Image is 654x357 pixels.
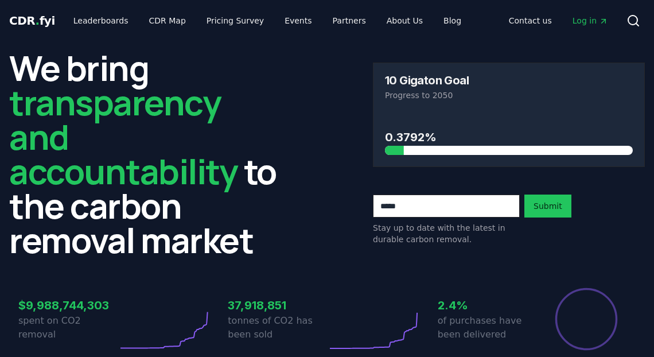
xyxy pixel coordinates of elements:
p: tonnes of CO2 has been sold [228,314,327,342]
nav: Main [64,10,470,31]
h2: We bring to the carbon removal market [9,51,281,257]
button: Submit [524,195,571,218]
a: Leaderboards [64,10,138,31]
span: transparency and accountability [9,79,238,195]
h3: 37,918,851 [228,297,327,314]
a: Blog [434,10,470,31]
h3: $9,988,744,303 [18,297,118,314]
p: Progress to 2050 [385,90,633,101]
a: About Us [377,10,432,31]
nav: Main [500,10,617,31]
h3: 0.3792% [385,129,633,146]
a: Log in [563,10,617,31]
a: Pricing Survey [197,10,273,31]
a: Events [275,10,321,31]
a: Partners [324,10,375,31]
p: spent on CO2 removal [18,314,118,342]
p: of purchases have been delivered [438,314,537,342]
h3: 2.4% [438,297,537,314]
a: CDR Map [140,10,195,31]
span: CDR fyi [9,14,55,28]
span: Log in [573,15,608,26]
a: CDR.fyi [9,13,55,29]
h3: 10 Gigaton Goal [385,75,469,86]
p: Stay up to date with the latest in durable carbon removal. [373,222,520,245]
a: Contact us [500,10,561,31]
span: . [36,14,40,28]
div: Percentage of sales delivered [554,287,618,351]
